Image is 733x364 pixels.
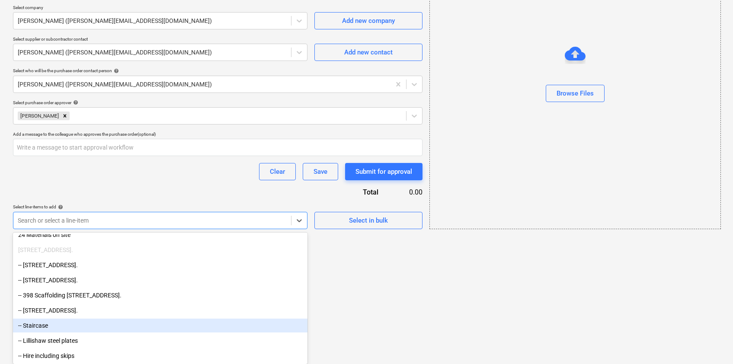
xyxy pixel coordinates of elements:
button: Save [303,163,338,180]
p: Select supplier or subcontractor contact [13,36,307,44]
div: Add a message to the colleague who approves the purchase order (optional) [13,131,423,137]
div: -- 398 Labour Mabels farmhouse, back street, Ilmington, cv36 4lj. [13,258,307,272]
div: -- [STREET_ADDRESS]. [13,273,307,287]
div: -- [STREET_ADDRESS]. [13,303,307,317]
div: -- 398 Materials Mabels farmhouse, back street, Ilmington, cv36 4lj. [13,273,307,287]
button: Add new contact [314,44,423,61]
div: 398 COGS Mabels farmhouse, back street, Ilmington, cv36 4lj. [13,243,307,257]
input: Write a message to start approval workflow [13,139,423,156]
div: Browse Files [557,88,594,99]
button: Clear [259,163,296,180]
div: Remove Harry Ford [60,112,70,120]
div: Save [314,166,327,177]
div: 24 Materials on site [13,228,307,242]
div: Add new contact [344,47,393,58]
div: -- 398 Scaffolding [STREET_ADDRESS]. [13,288,307,302]
div: -- Lillishaw steel plates [13,334,307,348]
div: -- Staircase [13,319,307,332]
div: -- [STREET_ADDRESS]. [13,258,307,272]
div: Clear [270,166,285,177]
div: Select who will be the purchase order contact person [13,68,423,73]
div: 0.00 [392,187,423,197]
p: Select company [13,5,307,12]
div: Select purchase order approver [13,100,423,105]
div: [PERSON_NAME] [18,112,60,120]
div: Select in bulk [349,215,388,226]
div: Submit for approval [355,166,412,177]
div: -- 398 Ad Hoc purchases Mabels farmhouse, back street, Ilmington, cv36 4lj. [13,303,307,317]
div: -- 398 Scaffolding Mabels farmhouse, back street, Ilmington, cv36 4lj. [13,288,307,302]
span: help [56,204,63,210]
button: Browse Files [546,85,605,102]
div: Select line-items to add [13,204,307,210]
div: -- Hire including skips [13,349,307,363]
span: help [71,100,78,105]
div: [STREET_ADDRESS]. [13,243,307,257]
div: Add new company [342,15,395,26]
div: Total [310,187,392,197]
button: Add new company [314,12,423,29]
button: Select in bulk [314,212,423,229]
span: help [112,68,119,73]
button: Submit for approval [345,163,423,180]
